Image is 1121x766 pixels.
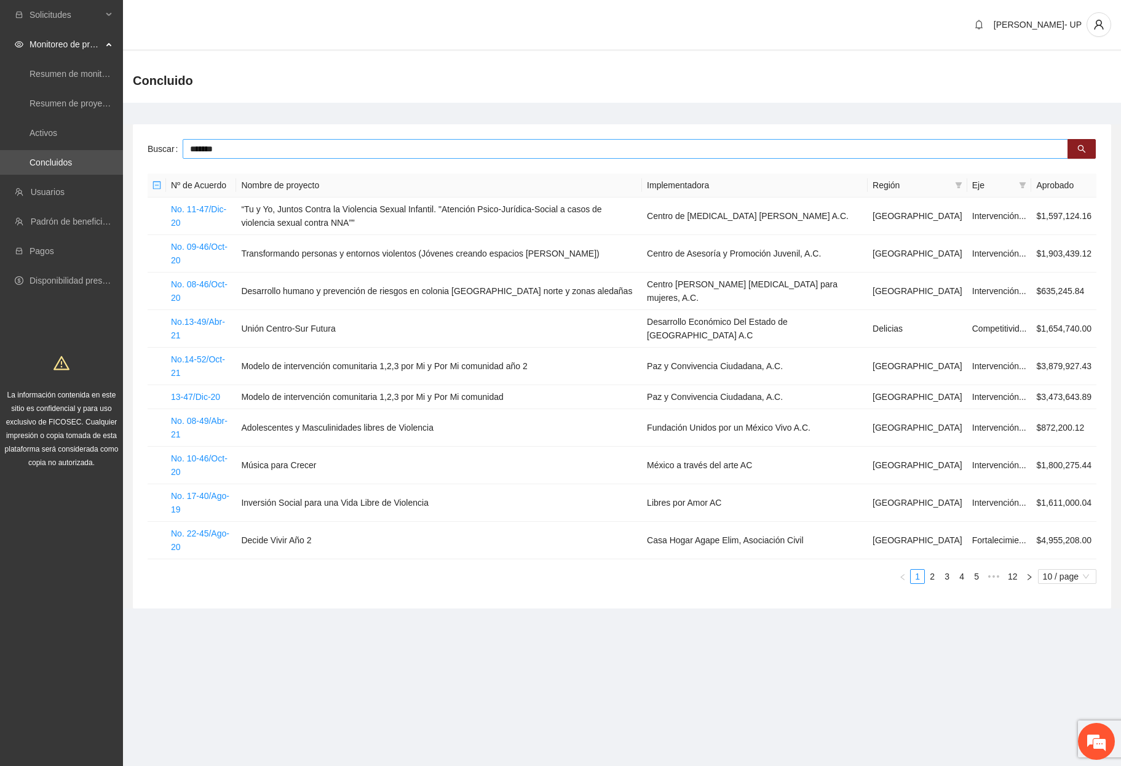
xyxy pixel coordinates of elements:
[171,453,228,477] a: No. 10-46/Oct-20
[1031,522,1096,559] td: $4,955,208.00
[868,235,967,273] td: [GEOGRAPHIC_DATA]
[642,447,868,484] td: México a través del arte AC
[31,187,65,197] a: Usuarios
[236,385,642,409] td: Modelo de intervención comunitaria 1,2,3 por Mi y Por Mi comunidad
[171,242,228,265] a: No. 09-46/Oct-20
[972,535,1026,545] span: Fortalecimie...
[15,40,23,49] span: eye
[972,423,1026,433] span: Intervención...
[236,522,642,559] td: Decide Vivir Año 2
[166,174,236,197] th: Nº de Acuerdo
[868,385,967,409] td: [GEOGRAPHIC_DATA]
[642,174,868,197] th: Implementadora
[236,348,642,385] td: Modelo de intervención comunitaria 1,2,3 por Mi y Por Mi comunidad año 2
[171,279,228,303] a: No. 08-46/Oct-20
[30,246,54,256] a: Pagos
[925,570,939,583] a: 2
[15,10,23,19] span: inbox
[1068,139,1096,159] button: search
[6,336,234,379] textarea: Escriba su mensaje y pulse “Intro”
[972,249,1026,258] span: Intervención...
[868,409,967,447] td: [GEOGRAPHIC_DATA]
[64,63,207,79] div: Chatee con nosotros ahora
[1016,176,1029,194] span: filter
[1026,573,1033,581] span: right
[868,273,967,310] td: [GEOGRAPHIC_DATA]
[970,20,988,30] span: bell
[970,570,983,583] a: 5
[868,197,967,235] td: [GEOGRAPHIC_DATA]
[30,32,102,57] span: Monitoreo de proyectos
[236,484,642,522] td: Inversión Social para una Vida Libre de Violencia
[994,20,1082,30] span: [PERSON_NAME]- UP
[972,361,1026,371] span: Intervención...
[984,569,1004,584] span: •••
[873,178,950,192] span: Región
[1022,569,1037,584] button: right
[642,348,868,385] td: Paz y Convivencia Ciudadana, A.C.
[1031,484,1096,522] td: $1,611,000.04
[911,570,924,583] a: 1
[953,176,965,194] span: filter
[71,164,170,289] span: Estamos en línea.
[236,174,642,197] th: Nombre de proyecto
[171,204,226,228] a: No. 11-47/Dic-20
[53,355,69,371] span: warning
[236,447,642,484] td: Música para Crecer
[1031,235,1096,273] td: $1,903,439.12
[972,211,1026,221] span: Intervención...
[642,409,868,447] td: Fundación Unidos por un México Vivo A.C.
[868,447,967,484] td: [GEOGRAPHIC_DATA]
[153,181,161,190] span: minus-square
[30,98,161,108] a: Resumen de proyectos aprobados
[171,392,220,402] a: 13-47/Dic-20
[202,6,231,36] div: Minimizar ventana de chat en vivo
[30,69,119,79] a: Resumen de monitoreo
[642,484,868,522] td: Libres por Amor AC
[868,348,967,385] td: [GEOGRAPHIC_DATA]
[1031,348,1096,385] td: $3,879,927.43
[171,317,225,340] a: No.13-49/Abr-21
[955,570,968,583] a: 4
[868,522,967,559] td: [GEOGRAPHIC_DATA]
[1004,570,1021,583] a: 12
[984,569,1004,584] li: Next 5 Pages
[1004,569,1022,584] li: 12
[972,324,1027,333] span: Competitivid...
[133,71,193,90] span: Concluido
[969,15,989,34] button: bell
[1031,174,1096,197] th: Aprobado
[972,392,1026,402] span: Intervención...
[1031,310,1096,348] td: $1,654,740.00
[940,570,954,583] a: 3
[642,385,868,409] td: Paz y Convivencia Ciudadana, A.C.
[236,235,642,273] td: Transformando personas y entornos violentos (Jóvenes creando espacios [PERSON_NAME])
[954,569,969,584] li: 4
[972,178,1015,192] span: Eje
[1077,145,1086,154] span: search
[642,273,868,310] td: Centro [PERSON_NAME] [MEDICAL_DATA] para mujeres, A.C.
[1031,273,1096,310] td: $635,245.84
[171,416,228,439] a: No. 08-49/Abr-21
[642,522,868,559] td: Casa Hogar Agape Elim, Asociación Civil
[940,569,954,584] li: 3
[1087,19,1111,30] span: user
[1031,409,1096,447] td: $872,200.12
[171,354,225,378] a: No.14-52/Oct-21
[642,310,868,348] td: Desarrollo Económico Del Estado de [GEOGRAPHIC_DATA] A.C
[1087,12,1111,37] button: user
[969,569,984,584] li: 5
[1043,570,1091,583] span: 10 / page
[171,529,229,552] a: No. 22-45/Ago-20
[30,128,57,138] a: Activos
[1022,569,1037,584] li: Next Page
[868,310,967,348] td: Delicias
[1038,569,1096,584] div: Page Size
[236,409,642,447] td: Adolescentes y Masculinidades libres de Violencia
[30,276,135,285] a: Disponibilidad presupuestal
[236,273,642,310] td: Desarrollo humano y prevención de riesgos en colonia [GEOGRAPHIC_DATA] norte y zonas aledañas
[31,217,121,226] a: Padrón de beneficiarios
[30,2,102,27] span: Solicitudes
[1031,385,1096,409] td: $3,473,643.89
[910,569,925,584] li: 1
